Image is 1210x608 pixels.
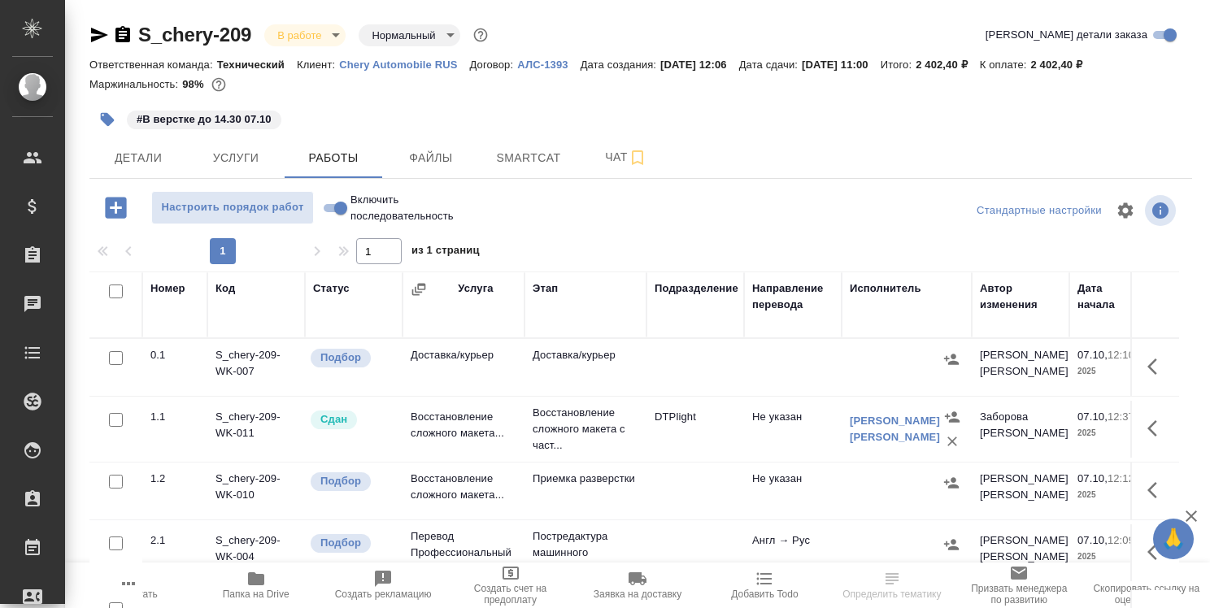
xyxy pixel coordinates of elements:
p: Сдан [320,411,347,428]
button: Скопировать ссылку [113,25,133,45]
button: Доп статусы указывают на важность/срочность заказа [470,24,491,46]
span: Заявка на доставку [594,588,681,600]
span: В верстке до 14.30 07.10 [125,111,283,125]
div: Направление перевода [752,280,834,313]
span: Настроить таблицу [1106,191,1145,230]
div: Статус [313,280,350,297]
td: Заборова [PERSON_NAME] [972,401,1069,458]
td: S_chery-209-WK-007 [207,339,305,396]
span: Скопировать ссылку на оценку заказа [1093,583,1200,606]
p: Технический [217,59,297,71]
p: 2025 [1077,363,1143,380]
p: Ответственная команда: [89,59,217,71]
p: Дата создания: [581,59,660,71]
span: Включить последовательность [350,192,454,224]
span: Создать рекламацию [335,588,432,600]
div: Можно подбирать исполнителей [309,471,394,493]
p: Дата сдачи: [739,59,802,71]
p: 07.10, [1077,410,1108,423]
p: Подбор [320,473,361,489]
td: Восстановление сложного макета... [403,463,524,519]
p: #В верстке до 14.30 07.10 [137,111,272,128]
p: 2025 [1077,425,1143,441]
span: Призвать менеджера по развитию [965,583,1073,606]
div: Дата начала [1077,280,1143,313]
p: [DATE] 12:06 [660,59,739,71]
td: [PERSON_NAME] [PERSON_NAME] [972,339,1069,396]
p: 12:37 [1108,410,1134,423]
span: Чат [587,147,665,167]
span: Добавить Todo [731,588,798,600]
p: Итого: [881,59,916,71]
button: Назначить [939,471,964,495]
p: Маржинальность: [89,78,182,90]
span: [PERSON_NAME] детали заказа [986,27,1147,43]
button: Настроить порядок работ [151,191,314,224]
div: 1.1 [150,409,199,425]
span: Файлы [392,148,470,168]
span: 🙏 [1160,522,1187,556]
span: Услуги [197,148,275,168]
svg: Подписаться [628,148,647,167]
p: Постредактура машинного перевода [533,528,638,577]
div: Код [215,280,235,297]
div: 2.1 [150,532,199,549]
button: 🙏 [1153,519,1194,559]
div: Исполнитель [850,280,921,297]
p: АЛС-1393 [517,59,580,71]
span: Настроить порядок работ [160,198,305,217]
button: Определить тематику [829,562,955,608]
button: Сгруппировать [411,281,427,297]
p: 07.10, [1077,349,1108,361]
button: Скопировать ссылку на оценку заказа [1083,562,1210,608]
button: Здесь прячутся важные кнопки [1138,532,1177,571]
p: 07.10, [1077,472,1108,484]
td: Не указан [744,463,842,519]
button: Пересчитать [65,562,192,608]
span: Создать счет на предоплату [456,583,564,606]
p: Приемка разверстки [533,471,638,487]
span: Определить тематику [842,588,941,600]
p: Клиент: [297,59,339,71]
td: Восстановление сложного макета... [403,401,524,458]
span: Папка на Drive [223,588,289,600]
td: [PERSON_NAME] [PERSON_NAME] [972,524,1069,581]
span: Детали [99,148,177,168]
button: Заявка на доставку [574,562,701,608]
button: Здесь прячутся важные кнопки [1138,471,1177,510]
p: 2 402,40 ₽ [1030,59,1095,71]
td: Перевод Профессиональный Англ ... [403,520,524,585]
button: В работе [272,28,326,42]
span: Пересчитать [100,588,158,600]
td: S_chery-209-WK-011 [207,401,305,458]
td: Доставка/курьер [403,339,524,396]
p: Подбор [320,350,361,366]
button: Скопировать ссылку для ЯМессенджера [89,25,109,45]
button: Создать рекламацию [320,562,446,608]
p: Доставка/курьер [533,347,638,363]
button: Здесь прячутся важные кнопки [1138,409,1177,448]
span: из 1 страниц [411,241,480,264]
p: К оплате: [980,59,1031,71]
button: Папка на Drive [192,562,319,608]
td: Англ → Рус [744,524,842,581]
button: Нормальный [367,28,440,42]
a: S_chery-209 [138,24,251,46]
p: Chery Automobile RUS [339,59,469,71]
button: Создать счет на предоплату [446,562,573,608]
div: Можно подбирать исполнителей [309,532,394,554]
button: Назначить [939,532,964,557]
div: Автор изменения [980,280,1061,313]
span: Посмотреть информацию [1145,195,1179,226]
p: Восстановление сложного макета с част... [533,405,638,454]
button: Здесь прячутся важные кнопки [1138,347,1177,386]
div: В работе [264,24,346,46]
div: split button [973,198,1106,224]
p: [DATE] 11:00 [802,59,881,71]
button: Призвать менеджера по развитию [955,562,1082,608]
div: Подразделение [655,280,738,297]
button: Добавить Todo [701,562,828,608]
p: 2 402,40 ₽ [916,59,980,71]
div: Можно подбирать исполнителей [309,347,394,369]
p: 07.10, [1077,534,1108,546]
